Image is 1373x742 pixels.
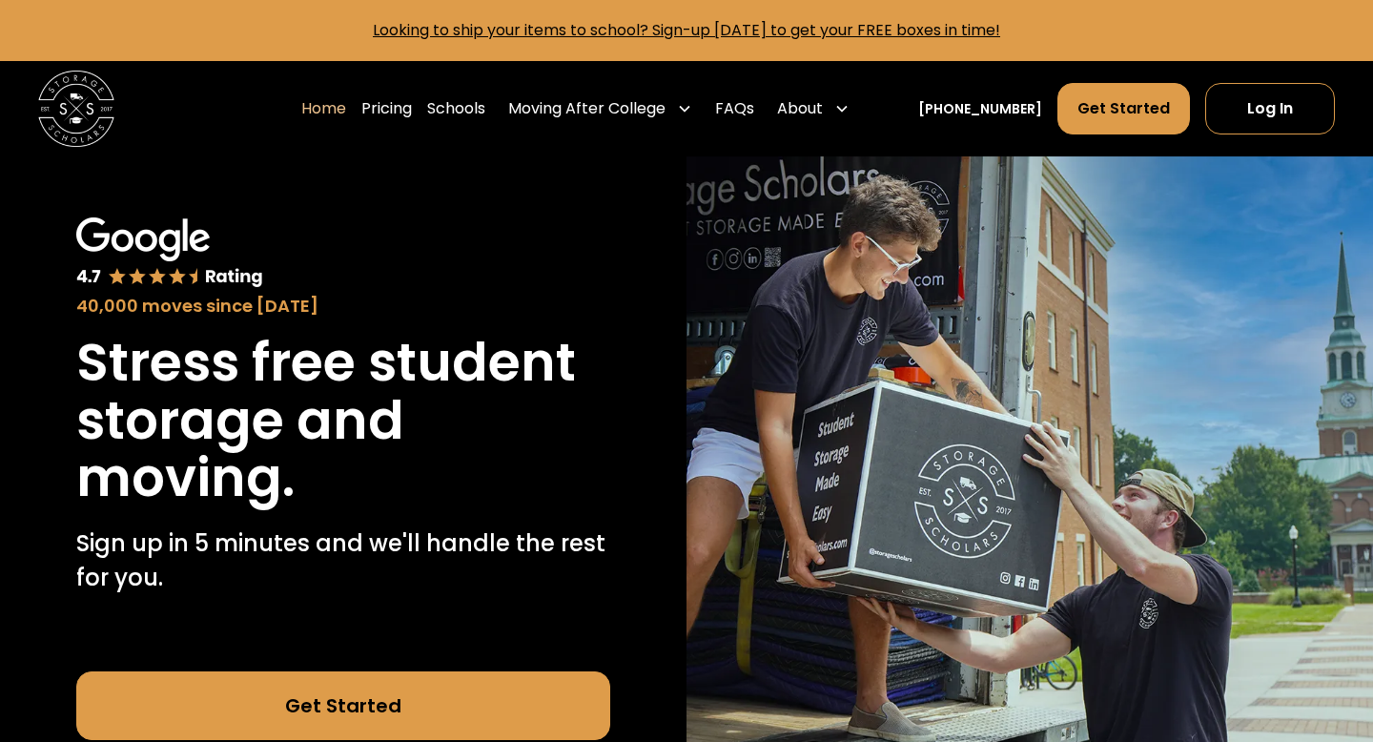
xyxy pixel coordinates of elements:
a: Get Started [76,671,610,740]
p: Sign up in 5 minutes and we'll handle the rest for you. [76,526,610,595]
a: Get Started [1057,83,1190,134]
div: Moving After College [501,82,700,135]
a: Pricing [361,82,412,135]
a: [PHONE_NUMBER] [918,99,1042,119]
a: Looking to ship your items to school? Sign-up [DATE] to get your FREE boxes in time! [373,19,1000,41]
div: Moving After College [508,97,666,120]
a: FAQs [715,82,754,135]
div: About [769,82,857,135]
h1: Stress free student storage and moving. [76,334,610,507]
div: About [777,97,823,120]
div: 40,000 moves since [DATE] [76,293,610,319]
img: Storage Scholars main logo [38,71,114,147]
a: Log In [1205,83,1335,134]
img: Google 4.7 star rating [76,217,263,289]
a: Home [301,82,346,135]
a: Schools [427,82,485,135]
